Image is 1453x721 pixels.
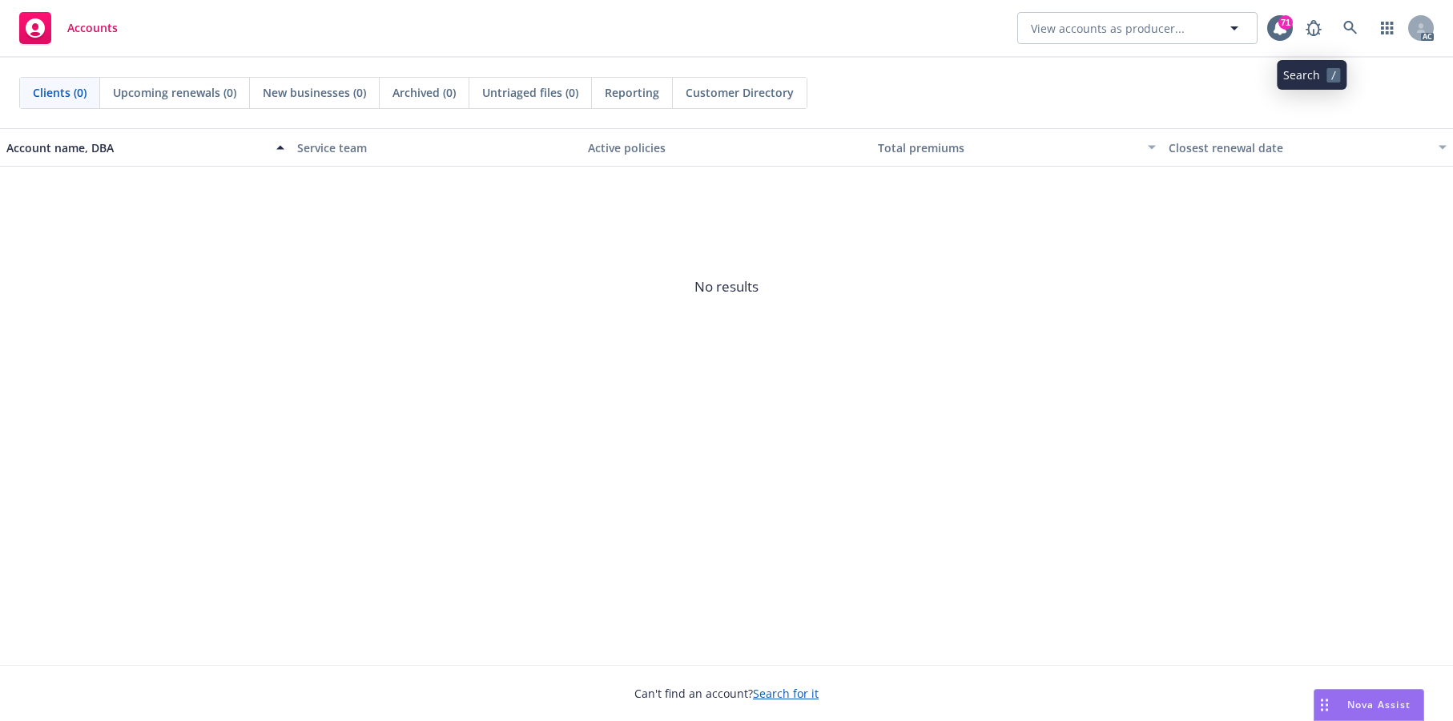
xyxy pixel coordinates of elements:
[13,6,124,50] a: Accounts
[1162,128,1453,167] button: Closest renewal date
[1017,12,1258,44] button: View accounts as producer...
[1031,20,1185,37] span: View accounts as producer...
[33,84,87,101] span: Clients (0)
[1371,12,1403,44] a: Switch app
[297,139,575,156] div: Service team
[6,139,267,156] div: Account name, DBA
[482,84,578,101] span: Untriaged files (0)
[1314,690,1334,720] div: Drag to move
[878,139,1138,156] div: Total premiums
[871,128,1162,167] button: Total premiums
[392,84,456,101] span: Archived (0)
[113,84,236,101] span: Upcoming renewals (0)
[1314,689,1424,721] button: Nova Assist
[753,686,819,701] a: Search for it
[605,84,659,101] span: Reporting
[291,128,582,167] button: Service team
[1278,15,1293,30] div: 71
[582,128,872,167] button: Active policies
[634,685,819,702] span: Can't find an account?
[1334,12,1366,44] a: Search
[1347,698,1411,711] span: Nova Assist
[1169,139,1429,156] div: Closest renewal date
[67,22,118,34] span: Accounts
[263,84,366,101] span: New businesses (0)
[588,139,866,156] div: Active policies
[686,84,794,101] span: Customer Directory
[1298,12,1330,44] a: Report a Bug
